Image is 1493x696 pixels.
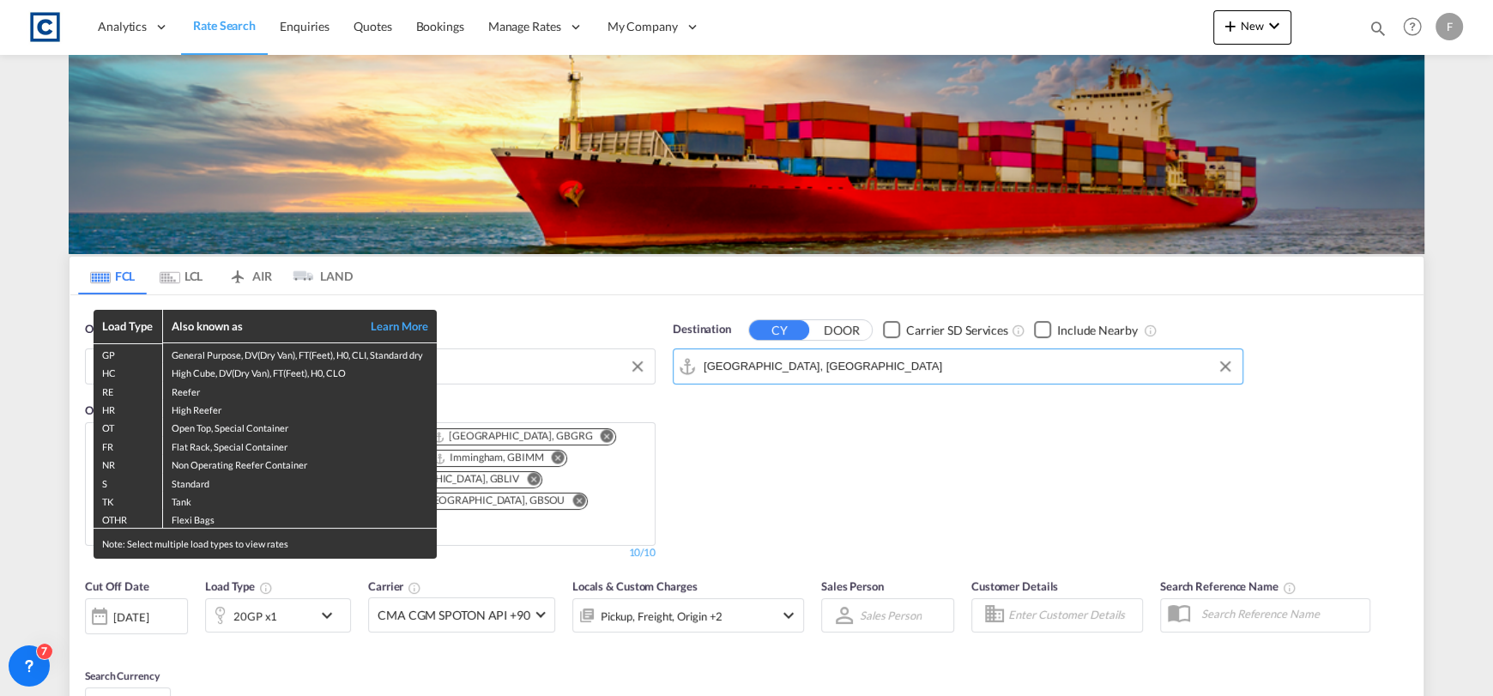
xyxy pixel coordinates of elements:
[94,399,162,417] td: HR
[162,343,437,362] td: General Purpose, DV(Dry Van), FT(Feet), H0, CLI, Standard dry
[162,417,437,435] td: Open Top, Special Container
[94,509,162,528] td: OTHR
[162,436,437,454] td: Flat Rack, Special Container
[94,436,162,454] td: FR
[162,454,437,472] td: Non Operating Reefer Container
[172,318,352,334] div: Also known as
[94,343,162,362] td: GP
[94,310,162,343] th: Load Type
[162,399,437,417] td: High Reefer
[94,473,162,491] td: S
[162,509,437,528] td: Flexi Bags
[94,529,437,559] div: Note: Select multiple load types to view rates
[94,454,162,472] td: NR
[94,491,162,509] td: TK
[351,318,428,334] a: Learn More
[162,362,437,380] td: High Cube, DV(Dry Van), FT(Feet), H0, CLO
[94,362,162,380] td: HC
[94,417,162,435] td: OT
[162,381,437,399] td: Reefer
[162,491,437,509] td: Tank
[94,381,162,399] td: RE
[162,473,437,491] td: Standard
